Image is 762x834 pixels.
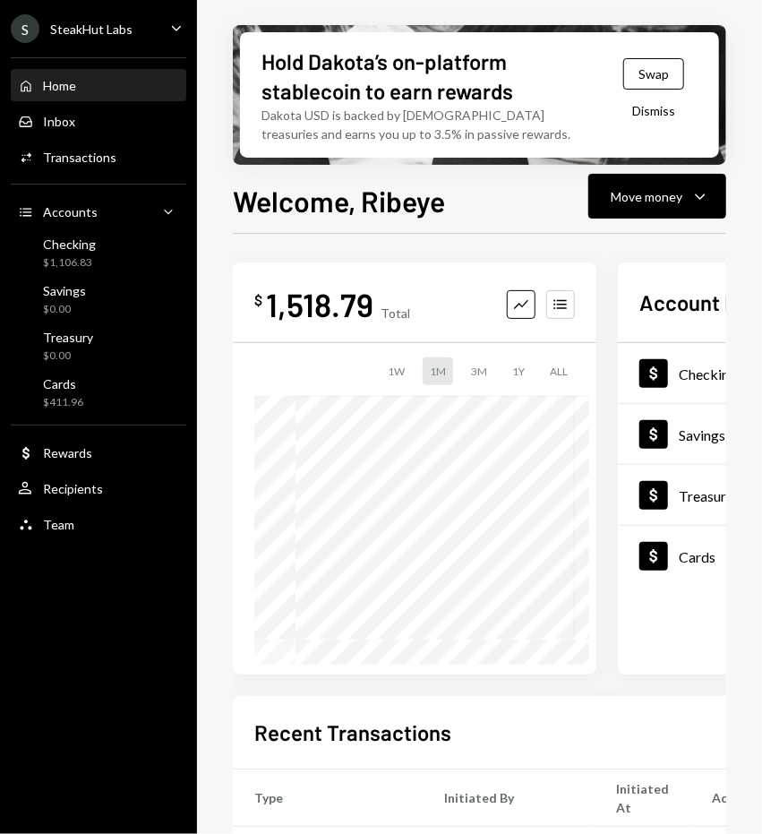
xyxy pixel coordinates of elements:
[43,481,103,496] div: Recipients
[254,291,262,309] div: $
[543,357,575,385] div: ALL
[43,283,86,298] div: Savings
[266,284,373,324] div: 1,518.79
[43,395,83,410] div: $411.96
[11,436,186,469] a: Rewards
[43,236,96,252] div: Checking
[679,548,715,565] div: Cards
[588,174,726,219] button: Move money
[11,195,186,228] a: Accounts
[381,357,412,385] div: 1W
[233,770,423,827] th: Type
[11,472,186,504] a: Recipients
[43,302,86,317] div: $0.00
[611,187,682,206] div: Move money
[43,78,76,93] div: Home
[11,14,39,43] div: S
[43,204,98,219] div: Accounts
[43,114,75,129] div: Inbox
[261,106,588,143] div: Dakota USD is backed by [DEMOGRAPHIC_DATA] treasuries and earns you up to 3.5% in passive rewards.
[623,58,684,90] button: Swap
[43,255,96,271] div: $1,106.83
[679,426,725,443] div: Savings
[11,371,186,414] a: Cards$411.96
[43,445,92,460] div: Rewards
[505,357,532,385] div: 1Y
[254,718,451,747] h2: Recent Transactions
[43,376,83,391] div: Cards
[261,47,574,106] div: Hold Dakota’s on-platform stablecoin to earn rewards
[11,231,186,274] a: Checking$1,106.83
[423,357,453,385] div: 1M
[233,183,445,219] h1: Welcome, Ribeye
[464,357,494,385] div: 3M
[381,305,410,321] div: Total
[11,324,186,367] a: Treasury$0.00
[679,365,737,383] div: Checking
[50,21,133,37] div: SteakHut Labs
[11,508,186,540] a: Team
[43,330,93,345] div: Treasury
[11,278,186,321] a: Savings$0.00
[11,141,186,173] a: Transactions
[11,69,186,101] a: Home
[423,770,595,827] th: Initiated By
[43,150,116,165] div: Transactions
[679,487,733,504] div: Treasury
[43,348,93,364] div: $0.00
[43,517,74,532] div: Team
[610,90,698,132] button: Dismiss
[11,105,186,137] a: Inbox
[595,770,690,827] th: Initiated At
